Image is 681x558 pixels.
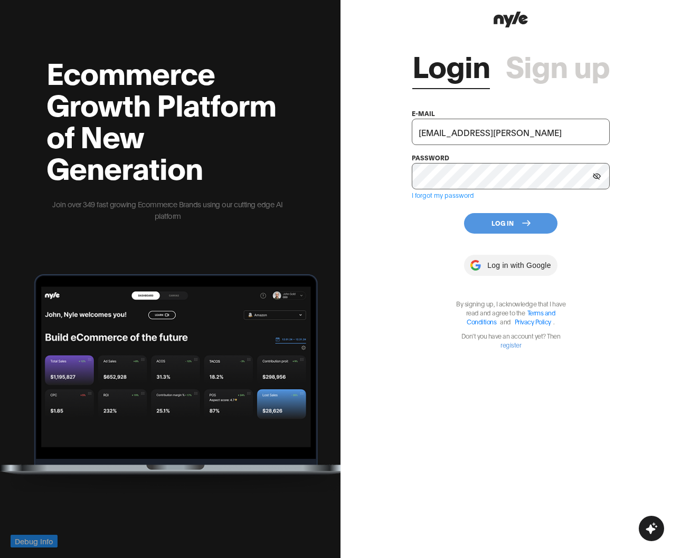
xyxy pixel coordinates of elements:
label: e-mail [412,109,435,117]
h2: Ecommerce Growth Platform of New Generation [46,56,289,182]
span: Debug Info [15,535,53,547]
label: password [412,153,449,161]
a: Sign up [506,49,610,81]
button: Log in with Google [464,255,557,276]
a: Login [412,49,490,81]
a: I forgot my password [412,191,474,199]
button: Debug Info [11,535,58,547]
span: and [497,318,514,325]
button: Log In [464,213,557,234]
a: register [500,341,521,349]
a: Privacy Policy [515,318,551,325]
p: Don't you have an account yet? Then [450,331,572,349]
p: By signing up, I acknowledge that I have read and agree to the . [450,299,572,326]
p: Join over 349 fast growing Ecommerce Brands using our cutting edge AI platform [46,198,289,222]
a: Terms and Conditions [467,309,555,325]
